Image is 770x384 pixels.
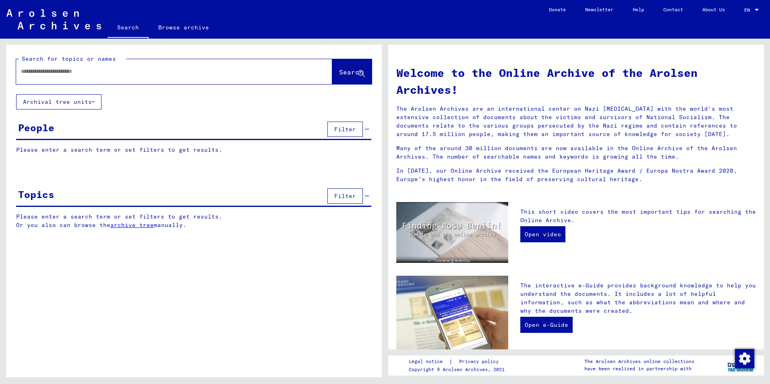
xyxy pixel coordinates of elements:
[520,317,573,333] a: Open e-Guide
[726,355,756,375] img: yv_logo.png
[520,208,756,225] p: This short video covers the most important tips for searching the Online Archive.
[735,349,754,368] div: Change consent
[396,64,756,98] h1: Welcome to the Online Archive of the Arolsen Archives!
[744,7,753,13] span: EN
[108,18,149,39] a: Search
[396,144,756,161] p: Many of the around 30 million documents are now available in the Online Archive of the Arolsen Ar...
[149,18,219,37] a: Browse archive
[16,213,372,229] p: Please enter a search term or set filters to get results. Or you also can browse the manually.
[396,167,756,184] p: In [DATE], our Online Archive received the European Heritage Award / Europa Nostra Award 2020, Eu...
[396,202,508,263] img: video.jpg
[6,9,101,29] img: Arolsen_neg.svg
[22,55,116,62] mat-label: Search for topics or names
[339,68,363,76] span: Search
[16,146,371,154] p: Please enter a search term or set filters to get results.
[18,120,54,135] div: People
[16,94,101,109] button: Archival tree units
[327,122,363,137] button: Filter
[332,59,372,84] button: Search
[396,276,508,350] img: eguide.jpg
[334,126,356,133] span: Filter
[110,221,154,229] a: archive tree
[735,349,754,368] img: Change consent
[409,357,508,366] div: |
[334,192,356,200] span: Filter
[409,357,449,366] a: Legal notice
[584,365,694,372] p: have been realized in partnership with
[327,188,363,204] button: Filter
[453,357,508,366] a: Privacy policy
[520,281,756,315] p: The interactive e-Guide provides background knowledge to help you understand the documents. It in...
[18,187,54,202] div: Topics
[409,366,508,373] p: Copyright © Arolsen Archives, 2021
[520,226,565,242] a: Open video
[584,358,694,365] p: The Arolsen Archives online collections
[396,105,756,138] p: The Arolsen Archives are an international center on Nazi [MEDICAL_DATA] with the world’s most ext...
